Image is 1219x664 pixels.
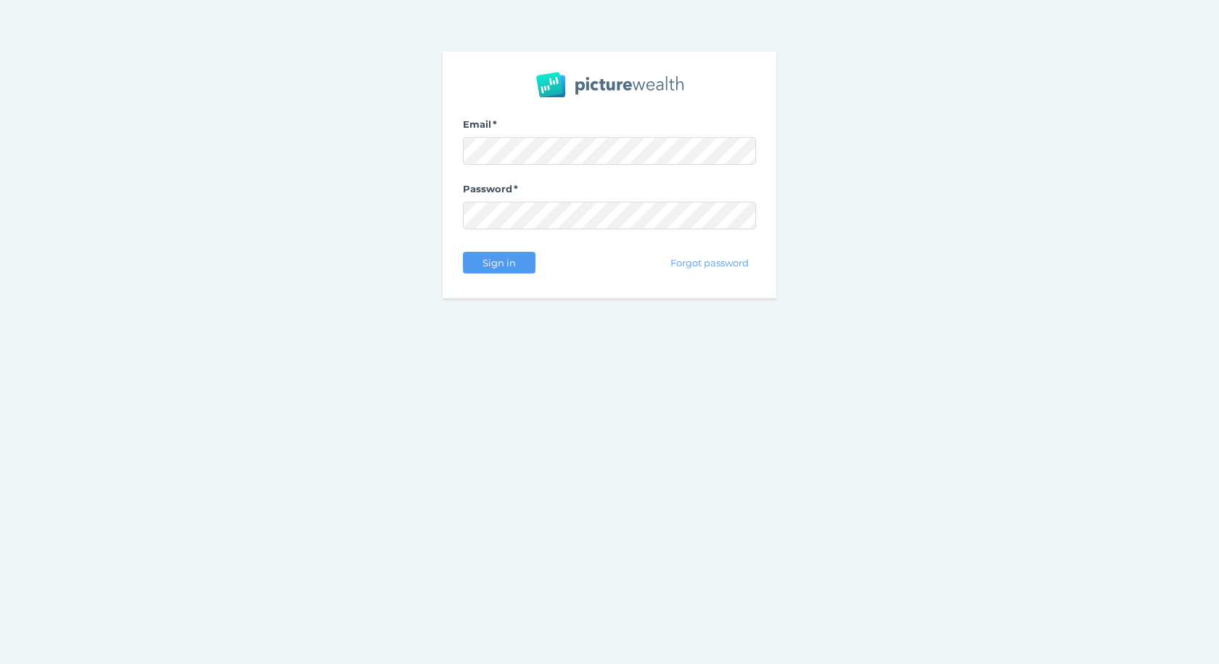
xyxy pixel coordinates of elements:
label: Email [463,118,756,136]
label: Password [463,182,756,201]
span: Forgot password [665,256,755,268]
button: Sign in [463,251,535,273]
span: Sign in [476,256,522,268]
button: Forgot password [664,251,756,273]
img: PW [536,71,684,97]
